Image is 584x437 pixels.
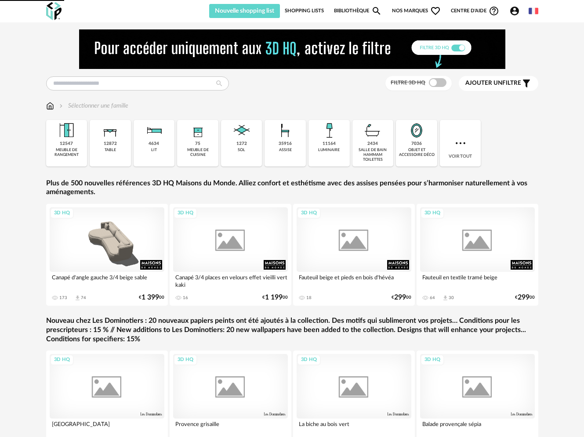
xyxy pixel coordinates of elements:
[275,120,296,141] img: Assise.png
[56,120,77,141] img: Meuble%20de%20rangement.png
[46,179,538,197] a: Plus de 500 nouvelles références 3D HQ Maisons du Monde. Alliez confort et esthétisme avec des as...
[430,295,435,300] div: 64
[411,141,422,147] div: 7036
[100,120,121,141] img: Table.png
[187,120,208,141] img: Rangement.png
[183,295,188,300] div: 16
[318,148,340,152] div: luminaire
[371,6,382,16] span: Magnify icon
[238,148,245,152] div: sol
[174,354,197,365] div: 3D HQ
[399,148,435,158] div: objet et accessoire déco
[46,316,538,343] a: Nouveau chez Les Dominotiers : 20 nouveaux papiers peints ont été ajoutés à la collection. Des mo...
[323,141,336,147] div: 11164
[49,148,85,158] div: meuble de rangement
[285,4,324,18] a: Shopping Lists
[105,148,116,152] div: table
[74,295,81,301] span: Download icon
[509,6,524,16] span: Account Circle icon
[440,120,481,166] div: Voir tout
[279,141,292,147] div: 35916
[141,295,159,300] span: 1 399
[334,4,382,18] a: BibliothèqueMagnify icon
[231,120,252,141] img: Sol.png
[509,6,520,16] span: Account Circle icon
[79,29,505,69] img: NEW%20NEW%20HQ%20NEW_V1.gif
[420,419,535,436] div: Balade provençale sépia
[421,208,444,219] div: 3D HQ
[465,80,502,86] span: Ajouter un
[215,8,274,14] span: Nouvelle shopping list
[529,6,538,16] img: fr
[297,272,411,289] div: Fauteuil beige et pieds en bois d'hévéa
[50,419,164,436] div: [GEOGRAPHIC_DATA]
[367,141,378,147] div: 2434
[442,295,449,301] span: Download icon
[515,295,535,300] div: € 00
[391,80,425,85] span: Filtre 3D HQ
[170,204,291,306] a: 3D HQ Canapé 3/4 places en velours effet vieilli vert kaki 16 €1 19900
[279,148,292,152] div: assise
[293,204,415,306] a: 3D HQ Fauteuil beige et pieds en bois d'hévéa 18 €29900
[449,295,454,300] div: 30
[392,295,411,300] div: € 00
[46,101,54,110] img: svg+xml;base64,PHN2ZyB3aWR0aD0iMTYiIGhlaWdodD0iMTciIHZpZXdCb3g9IjAgMCAxNiAxNyIgZmlsbD0ibm9uZSIgeG...
[297,208,321,219] div: 3D HQ
[392,4,441,18] span: Nos marques
[236,141,247,147] div: 1272
[297,354,321,365] div: 3D HQ
[518,295,530,300] span: 299
[50,272,164,289] div: Canapé d'angle gauche 3/4 beige sable
[420,272,535,289] div: Fauteuil en textile tramé beige
[406,120,427,141] img: Miroir.png
[421,354,444,365] div: 3D HQ
[451,6,500,16] span: Centre d'aideHelp Circle Outline icon
[465,79,521,87] span: filtre
[149,141,159,147] div: 4634
[306,295,312,300] div: 18
[58,101,128,110] div: Sélectionner une famille
[453,136,468,150] img: more.7b13dc1.svg
[265,295,283,300] span: 1 199
[143,120,164,141] img: Literie.png
[46,2,62,20] img: OXP
[151,148,157,152] div: lit
[104,141,117,147] div: 12872
[417,204,538,306] a: 3D HQ Fauteuil en textile tramé beige 64 Download icon 30 €29900
[262,295,288,300] div: € 00
[50,354,74,365] div: 3D HQ
[60,141,73,147] div: 12547
[50,208,74,219] div: 3D HQ
[180,148,216,158] div: meuble de cuisine
[59,295,67,300] div: 173
[355,148,391,163] div: salle de bain hammam toilettes
[521,78,532,89] span: Filter icon
[139,295,164,300] div: € 00
[81,295,86,300] div: 74
[46,204,168,306] a: 3D HQ Canapé d'angle gauche 3/4 beige sable 173 Download icon 74 €1 39900
[173,419,288,436] div: Provence grisaille
[430,6,441,16] span: Heart Outline icon
[195,141,200,147] div: 75
[209,4,280,18] button: Nouvelle shopping list
[362,120,383,141] img: Salle%20de%20bain.png
[173,272,288,289] div: Canapé 3/4 places en velours effet vieilli vert kaki
[489,6,499,16] span: Help Circle Outline icon
[394,295,406,300] span: 299
[174,208,197,219] div: 3D HQ
[459,76,538,91] button: Ajouter unfiltre Filter icon
[58,101,65,110] img: svg+xml;base64,PHN2ZyB3aWR0aD0iMTYiIGhlaWdodD0iMTYiIHZpZXdCb3g9IjAgMCAxNiAxNiIgZmlsbD0ibm9uZSIgeG...
[297,419,411,436] div: La biche au bois vert
[319,120,340,141] img: Luminaire.png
